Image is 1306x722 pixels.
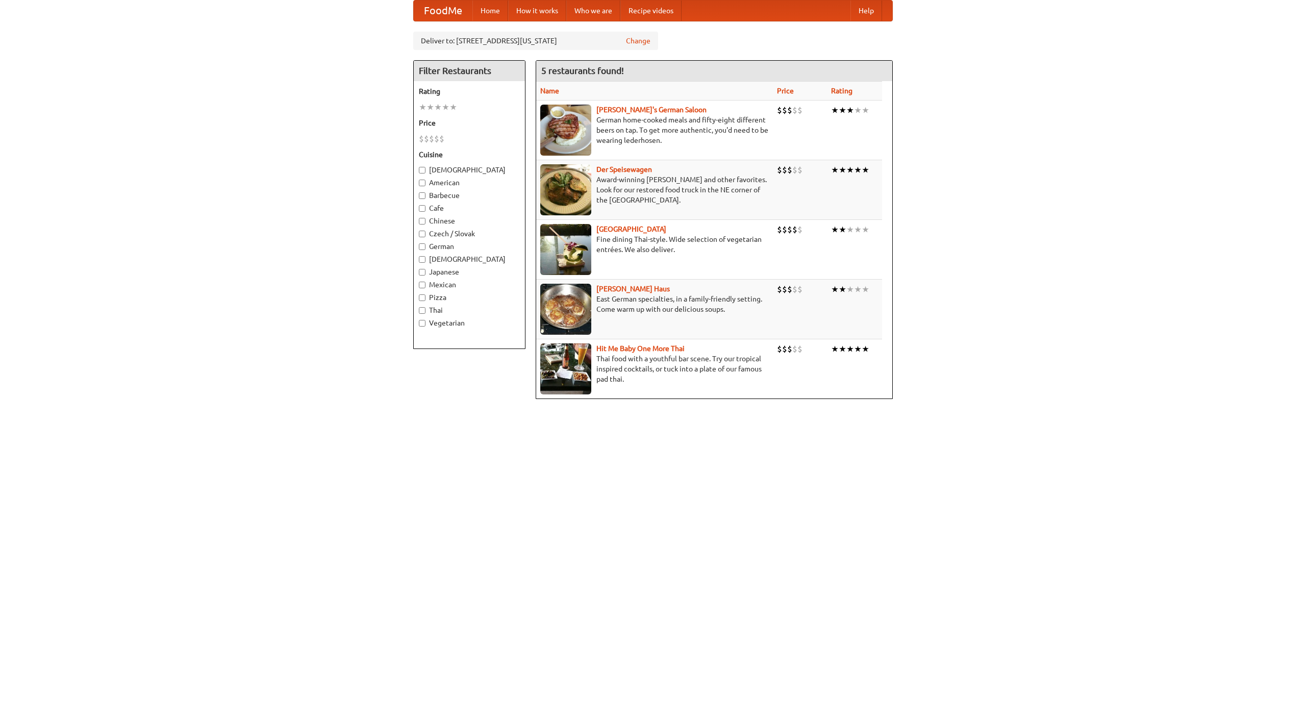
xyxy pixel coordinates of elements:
[777,105,782,116] li: $
[620,1,682,21] a: Recipe videos
[419,218,425,225] input: Chinese
[846,224,854,235] li: ★
[596,106,707,114] a: [PERSON_NAME]'s German Saloon
[839,164,846,176] li: ★
[831,343,839,355] li: ★
[846,164,854,176] li: ★
[419,165,520,175] label: [DEMOGRAPHIC_DATA]
[777,164,782,176] li: $
[419,307,425,314] input: Thai
[434,102,442,113] li: ★
[846,284,854,295] li: ★
[419,241,520,252] label: German
[414,1,472,21] a: FoodMe
[429,133,434,144] li: $
[540,105,591,156] img: esthers.jpg
[419,280,520,290] label: Mexican
[862,164,869,176] li: ★
[419,305,520,315] label: Thai
[782,343,787,355] li: $
[419,86,520,96] h5: Rating
[777,284,782,295] li: $
[439,133,444,144] li: $
[839,343,846,355] li: ★
[540,224,591,275] img: satay.jpg
[792,224,797,235] li: $
[540,343,591,394] img: babythai.jpg
[787,343,792,355] li: $
[419,192,425,199] input: Barbecue
[596,165,652,173] a: Der Speisewagen
[850,1,882,21] a: Help
[846,105,854,116] li: ★
[792,343,797,355] li: $
[419,205,425,212] input: Cafe
[419,180,425,186] input: American
[782,284,787,295] li: $
[782,164,787,176] li: $
[787,224,792,235] li: $
[472,1,508,21] a: Home
[419,203,520,213] label: Cafe
[862,284,869,295] li: ★
[831,224,839,235] li: ★
[419,133,424,144] li: $
[787,164,792,176] li: $
[777,224,782,235] li: $
[540,234,769,255] p: Fine dining Thai-style. Wide selection of vegetarian entrées. We also deliver.
[540,294,769,314] p: East German specialties, in a family-friendly setting. Come warm up with our delicious soups.
[839,284,846,295] li: ★
[449,102,457,113] li: ★
[854,284,862,295] li: ★
[508,1,566,21] a: How it works
[419,292,520,303] label: Pizza
[419,320,425,327] input: Vegetarian
[777,343,782,355] li: $
[419,267,520,277] label: Japanese
[854,343,862,355] li: ★
[540,354,769,384] p: Thai food with a youthful bar scene. Try our tropical inspired cocktails, or tuck into a plate of...
[839,224,846,235] li: ★
[831,164,839,176] li: ★
[626,36,650,46] a: Change
[540,175,769,205] p: Award-winning [PERSON_NAME] and other favorites. Look for our restored food truck in the NE corne...
[419,282,425,288] input: Mexican
[797,164,802,176] li: $
[854,224,862,235] li: ★
[596,285,670,293] a: [PERSON_NAME] Haus
[419,243,425,250] input: German
[846,343,854,355] li: ★
[419,118,520,128] h5: Price
[442,102,449,113] li: ★
[792,284,797,295] li: $
[419,229,520,239] label: Czech / Slovak
[419,231,425,237] input: Czech / Slovak
[419,269,425,276] input: Japanese
[854,164,862,176] li: ★
[540,87,559,95] a: Name
[787,105,792,116] li: $
[862,105,869,116] li: ★
[782,224,787,235] li: $
[797,224,802,235] li: $
[797,105,802,116] li: $
[424,133,429,144] li: $
[419,256,425,263] input: [DEMOGRAPHIC_DATA]
[596,344,685,353] a: Hit Me Baby One More Thai
[792,164,797,176] li: $
[797,343,802,355] li: $
[787,284,792,295] li: $
[434,133,439,144] li: $
[831,87,852,95] a: Rating
[831,105,839,116] li: ★
[413,32,658,50] div: Deliver to: [STREET_ADDRESS][US_STATE]
[540,115,769,145] p: German home-cooked meals and fifty-eight different beers on tap. To get more authentic, you'd nee...
[419,178,520,188] label: American
[839,105,846,116] li: ★
[419,167,425,173] input: [DEMOGRAPHIC_DATA]
[777,87,794,95] a: Price
[426,102,434,113] li: ★
[419,216,520,226] label: Chinese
